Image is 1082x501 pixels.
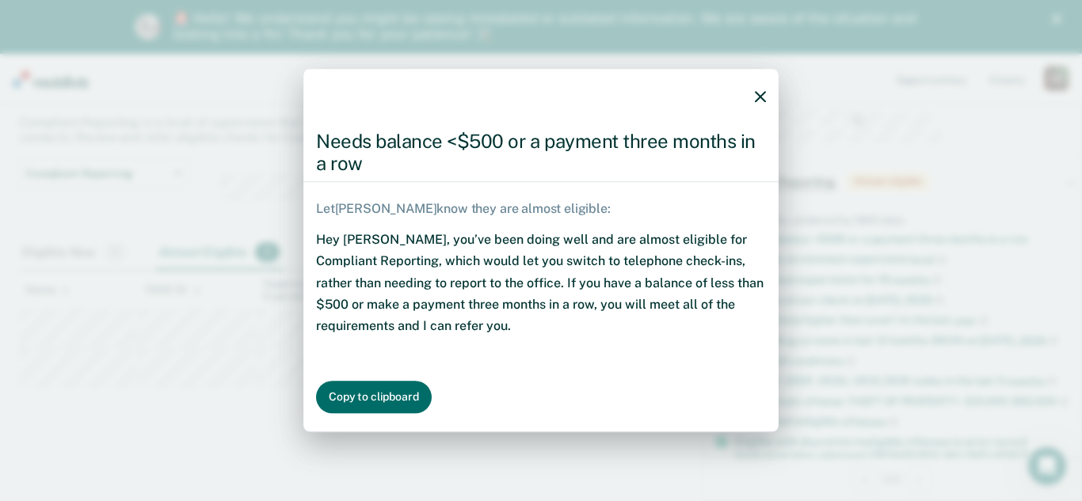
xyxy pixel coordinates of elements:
[316,381,432,413] button: Copy to clipboard
[303,230,779,362] div: Hey [PERSON_NAME], you’ve been doing well and are almost eligible for Compliant Reporting, which ...
[1052,14,1068,24] div: Close
[303,182,779,229] div: Let [PERSON_NAME] know they are almost eligible:
[303,123,779,183] div: Needs balance <$500 or a payment three months in a row
[173,11,921,43] div: 🚨 Hello! We understand you might be seeing mislabeled or outdated information. We are aware of th...
[135,14,161,40] img: Profile image for Kim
